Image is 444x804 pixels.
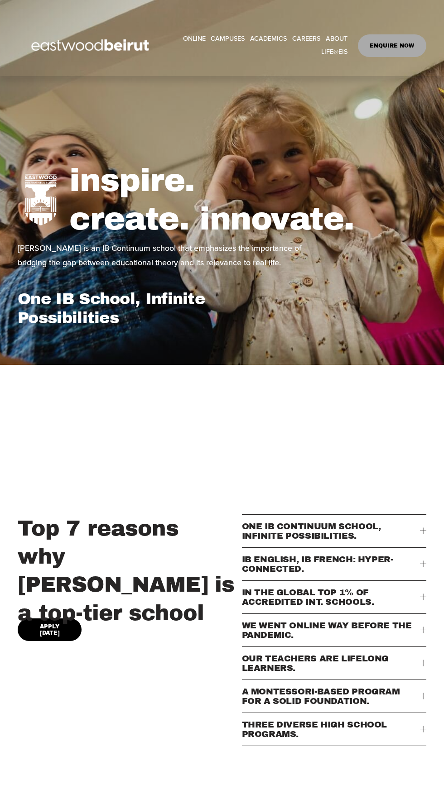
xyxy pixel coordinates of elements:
p: [PERSON_NAME] is an IB Continuum school that emphasizes the importance of bridging the gap betwee... [18,241,305,270]
span: ACADEMICS [250,33,287,45]
a: folder dropdown [211,33,245,46]
button: WE WENT ONLINE WAY BEFORE THE PANDEMIC. [242,614,426,646]
span: ONE IB CONTINUUM SCHOOL, INFINITE POSSIBILITIES. [242,522,420,541]
h1: inspire. create. innovate. [69,162,426,239]
h2: Top 7 reasons why [PERSON_NAME] is a top-tier school [18,514,236,627]
a: Apply [DATE] [18,618,82,641]
a: ONLINE [183,33,206,46]
span: CAMPUSES [211,33,245,45]
button: OUR TEACHERS ARE LIFELONG LEARNERS. [242,647,426,680]
button: IB ENGLISH, IB FRENCH: HYPER-CONNECTED. [242,548,426,580]
a: CAREERS [292,33,320,46]
span: IN THE GLOBAL TOP 1% OF ACCREDITED INT. SCHOOLS. [242,588,420,607]
button: IN THE GLOBAL TOP 1% OF ACCREDITED INT. SCHOOLS. [242,581,426,613]
a: folder dropdown [321,46,347,59]
button: A MONTESSORI-BASED PROGRAM FOR A SOLID FOUNDATION. [242,680,426,713]
span: WE WENT ONLINE WAY BEFORE THE PANDEMIC. [242,621,420,640]
a: folder dropdown [326,33,347,46]
button: ONE IB CONTINUUM SCHOOL, INFINITE POSSIBILITIES. [242,515,426,547]
span: IB ENGLISH, IB FRENCH: HYPER-CONNECTED. [242,555,420,574]
span: A MONTESSORI-BASED PROGRAM FOR A SOLID FOUNDATION. [242,687,420,706]
button: THREE DIVERSE HIGH SCHOOL PROGRAMS. [242,713,426,746]
a: ENQUIRE NOW [358,34,426,57]
span: LIFE@EIS [321,46,347,58]
span: THREE DIVERSE HIGH SCHOOL PROGRAMS. [242,720,420,739]
a: folder dropdown [250,33,287,46]
span: ABOUT [326,33,347,45]
img: EastwoodIS Global Site [18,23,165,69]
span: OUR TEACHERS ARE LIFELONG LEARNERS. [242,654,420,673]
h1: One IB School, Infinite Possibilities [18,289,219,327]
